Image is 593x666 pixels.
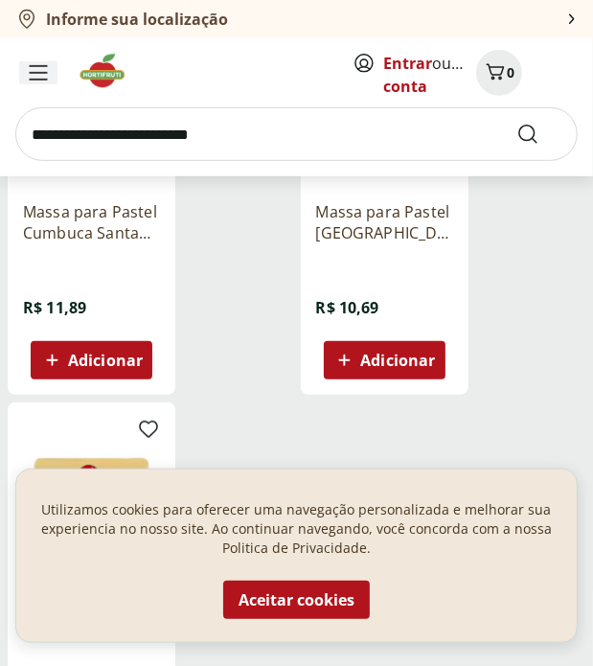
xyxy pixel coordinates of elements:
p: Utilizamos cookies para oferecer uma navegação personalizada e melhorar sua experiencia no nosso ... [39,500,554,558]
button: Adicionar [31,341,152,379]
span: R$ 11,89 [23,297,86,318]
button: Menu [15,50,61,96]
b: Informe sua localização [46,9,228,30]
input: search [15,107,578,161]
span: Adicionar [68,353,143,368]
button: Aceitar cookies [223,581,370,619]
a: Massa para Pastel Cumbuca Santa Terezinha 500g [23,201,160,243]
button: Submit Search [516,123,562,146]
button: Carrinho [476,50,522,96]
img: Hortifruti [77,52,141,90]
img: Massa para Pastel Guidolim 500g [23,418,160,555]
span: Adicionar [360,353,435,368]
a: Massa para Pastel [GEOGRAPHIC_DATA] 500g [316,201,453,243]
span: ou [383,52,468,98]
span: 0 [507,63,514,81]
button: Adicionar [324,341,445,379]
span: R$ 10,69 [316,297,379,318]
a: Entrar [383,53,432,74]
